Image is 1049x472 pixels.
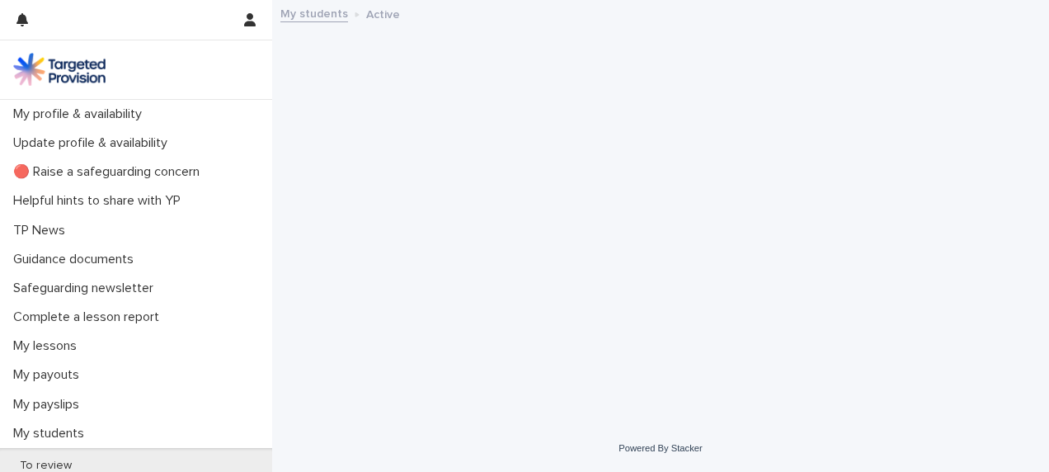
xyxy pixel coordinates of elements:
[280,3,348,22] a: My students
[7,367,92,383] p: My payouts
[7,135,181,151] p: Update profile & availability
[7,309,172,325] p: Complete a lesson report
[7,223,78,238] p: TP News
[13,53,106,86] img: M5nRWzHhSzIhMunXDL62
[7,426,97,441] p: My students
[7,106,155,122] p: My profile & availability
[619,443,702,453] a: Powered By Stacker
[7,397,92,413] p: My payslips
[7,338,90,354] p: My lessons
[7,252,147,267] p: Guidance documents
[7,164,213,180] p: 🔴 Raise a safeguarding concern
[7,281,167,296] p: Safeguarding newsletter
[366,4,400,22] p: Active
[7,193,194,209] p: Helpful hints to share with YP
